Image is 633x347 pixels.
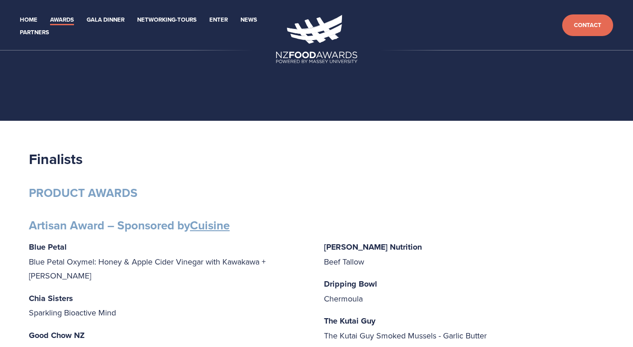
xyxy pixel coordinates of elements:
[324,315,375,327] strong: The Kutai Guy
[324,314,605,342] p: The Kutai Guy Smoked Mussels - Garlic Butter
[324,240,605,269] p: Beef Tallow
[29,292,73,304] strong: Chia Sisters
[29,329,85,341] strong: Good Chow NZ
[29,184,138,201] strong: PRODUCT AWARDS
[20,27,49,38] a: Partners
[29,240,310,283] p: Blue Petal Oxymel: Honey & Apple Cider Vinegar with Kawakawa + [PERSON_NAME]
[50,15,74,25] a: Awards
[209,15,228,25] a: Enter
[29,241,67,253] strong: Blue Petal
[190,217,230,234] a: Cuisine
[324,241,422,253] strong: [PERSON_NAME] Nutrition
[20,15,37,25] a: Home
[324,278,377,290] strong: Dripping Bowl
[87,15,125,25] a: Gala Dinner
[29,148,83,169] strong: Finalists
[324,277,605,306] p: Chermoula
[240,15,257,25] a: News
[29,217,230,234] strong: Artisan Award – Sponsored by
[29,291,310,320] p: Sparkling Bioactive Mind
[562,14,613,37] a: Contact
[137,15,197,25] a: Networking-Tours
